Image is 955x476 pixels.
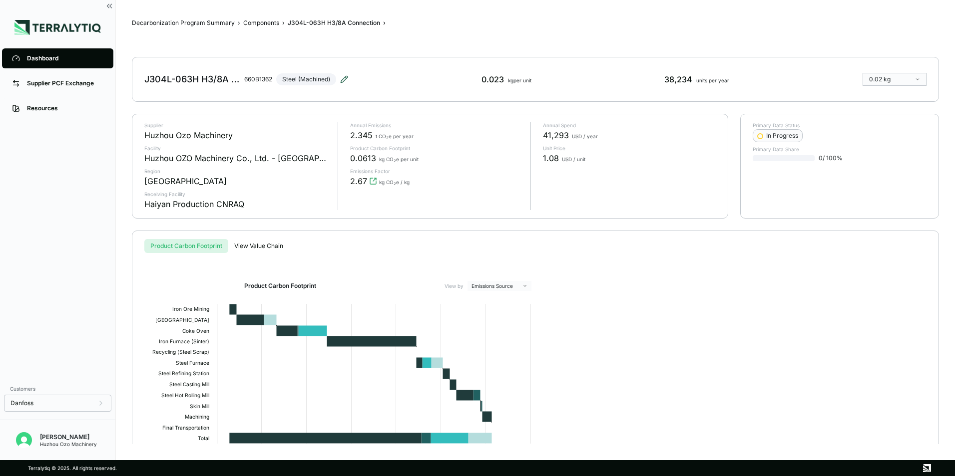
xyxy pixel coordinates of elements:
[14,20,101,35] img: Logo
[132,19,235,27] button: Decarbonization Program Summary
[159,338,209,344] text: Iron Furnace (Sinter)
[176,360,209,366] text: Steel Furnace
[696,77,729,83] span: units per year
[10,399,33,407] span: Danfoss
[158,370,209,377] text: Steel Refining Station
[144,129,233,141] div: Huzhou Ozo Machinery
[753,129,803,142] button: In Progress
[664,73,729,85] div: 38,234
[543,152,559,164] span: 1.08
[144,122,330,128] p: Supplier
[282,19,285,27] span: ›
[40,433,97,441] div: [PERSON_NAME]
[445,283,464,289] label: View by
[144,175,227,187] div: [GEOGRAPHIC_DATA]
[144,73,240,85] div: J304L-063H H3/8A Connection
[27,104,103,112] div: Resources
[155,317,209,323] text: [GEOGRAPHIC_DATA]
[198,435,209,441] text: Total
[182,328,209,334] text: Coke Oven
[543,122,716,128] p: Annual Spend
[508,77,531,83] span: kg per unit
[144,198,244,210] div: Haiyan Production CNRAQ
[379,179,410,185] span: kg CO e / kg
[386,136,389,140] sub: 2
[376,133,414,139] span: t CO e per year
[190,403,209,409] text: Skin Mill
[244,282,316,290] h2: Product Carbon Footprint
[144,239,927,253] div: s
[288,19,380,27] div: J304L-063H H3/8A Connection
[572,133,598,139] span: USD / year
[238,19,240,27] span: ›
[185,414,209,420] text: Machining
[863,73,927,86] button: 0.02 kg
[172,306,209,312] text: Iron Ore Mining
[4,383,111,395] div: Customers
[562,156,585,162] span: USD / unit
[394,159,396,163] sub: 2
[369,177,377,185] svg: View audit trail
[350,122,523,128] p: Annual Emissions
[350,145,523,151] p: Product Carbon Footprint
[350,168,523,174] p: Emissions Factor
[27,79,103,87] div: Supplier PCF Exchange
[481,73,531,85] div: 0.023
[383,19,386,27] span: ›
[468,281,531,291] button: Emissions Source
[350,175,367,187] span: 2.67
[144,152,330,164] div: Huzhou OZO Machinery Co., Ltd. - [GEOGRAPHIC_DATA]
[753,146,927,152] p: Primary Data Share
[162,425,209,431] text: Final Transportation
[27,54,103,62] div: Dashboard
[144,145,330,151] p: Facility
[379,156,419,162] span: kg CO e per unit
[753,122,927,128] p: Primary Data Status
[543,145,716,151] p: Unit Price
[169,381,209,388] text: Steel Casting Mill
[244,75,272,83] div: 660B1362
[152,349,209,355] text: Recycling (Steel Scrap)
[144,168,330,174] p: Region
[16,432,32,448] img: Kevan Liao
[161,392,209,399] text: Steel Hot Rolling Mill
[350,152,376,164] span: 0.0613
[757,132,798,140] div: In Progress
[40,441,97,447] div: Huzhou Ozo Machinery
[350,129,373,141] span: 2.345
[12,428,36,452] button: Open user button
[144,191,330,197] p: Receiving Facility
[144,239,228,253] button: Product Carbon Footprint
[819,154,843,162] span: 0 / 100 %
[394,182,396,186] sub: 2
[228,239,289,253] button: View Value Chain
[543,129,569,141] span: 41,293
[243,19,279,27] div: Components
